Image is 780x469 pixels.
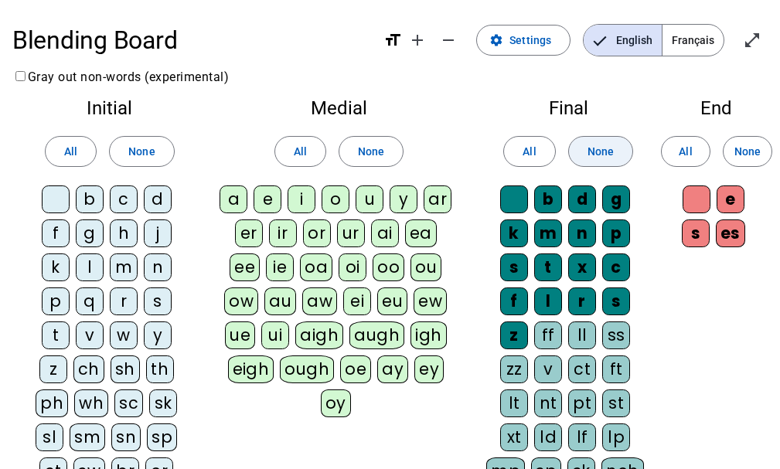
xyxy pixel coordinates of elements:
button: Decrease font size [433,25,464,56]
div: f [500,287,528,315]
h2: Medial [220,99,459,117]
div: u [356,185,383,213]
div: ie [266,253,294,281]
div: t [42,321,70,349]
button: None [109,136,174,167]
div: ough [280,355,334,383]
div: xt [500,423,528,451]
mat-button-toggle-group: Language selection [583,24,724,56]
div: ew [414,287,447,315]
mat-icon: remove [439,31,458,49]
mat-icon: open_in_full [743,31,761,49]
div: aigh [295,321,343,349]
div: ch [73,355,104,383]
button: All [274,136,326,167]
div: o [322,185,349,213]
span: All [679,142,692,161]
input: Gray out non-words (experimental) [15,71,26,81]
div: augh [349,321,404,349]
div: r [568,287,596,315]
span: All [523,142,536,161]
div: es [716,219,745,247]
span: None [588,142,614,161]
div: ei [343,287,371,315]
span: English [584,25,662,56]
div: ld [534,423,562,451]
h1: Blending Board [12,15,371,65]
div: zz [500,355,528,383]
div: ow [224,287,258,315]
span: All [294,142,307,161]
button: Increase font size [402,25,433,56]
div: er [235,219,263,247]
div: q [76,287,104,315]
button: All [661,136,710,167]
span: None [128,142,155,161]
h2: End [678,99,755,117]
div: c [110,185,138,213]
div: ct [568,355,596,383]
div: eu [377,287,407,315]
mat-icon: add [408,31,427,49]
div: pt [568,389,596,417]
div: k [500,219,528,247]
div: ft [602,355,630,383]
div: b [534,185,562,213]
div: sm [70,423,105,451]
div: p [602,219,630,247]
div: i [288,185,315,213]
div: lf [568,423,596,451]
div: l [534,287,562,315]
div: s [144,287,172,315]
div: au [264,287,296,315]
div: n [144,253,172,281]
div: n [568,219,596,247]
div: oa [300,253,332,281]
div: st [602,389,630,417]
div: ll [568,321,596,349]
div: e [717,185,744,213]
button: None [723,136,772,167]
div: oo [373,253,404,281]
div: ui [261,321,289,349]
div: ai [371,219,399,247]
div: z [39,355,67,383]
div: ff [534,321,562,349]
div: z [500,321,528,349]
div: f [42,219,70,247]
button: None [568,136,633,167]
div: sk [149,389,177,417]
div: d [568,185,596,213]
div: m [534,219,562,247]
div: h [110,219,138,247]
div: lp [602,423,630,451]
div: sl [36,423,63,451]
div: sh [111,355,140,383]
div: w [110,321,138,349]
div: x [568,253,596,281]
div: ir [269,219,297,247]
div: sc [114,389,143,417]
div: s [682,219,710,247]
div: sp [147,423,177,451]
div: g [76,219,104,247]
div: s [500,253,528,281]
div: ay [377,355,408,383]
h2: Final [483,99,653,117]
div: ey [414,355,444,383]
div: e [254,185,281,213]
div: c [602,253,630,281]
div: v [534,355,562,383]
div: oe [340,355,371,383]
div: k [42,253,70,281]
mat-icon: settings [489,33,503,47]
div: oy [321,389,351,417]
div: l [76,253,104,281]
div: wh [74,389,108,417]
h2: Initial [25,99,195,117]
span: None [734,142,761,161]
label: Gray out non-words (experimental) [12,70,229,84]
div: oi [339,253,366,281]
div: v [76,321,104,349]
div: m [110,253,138,281]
